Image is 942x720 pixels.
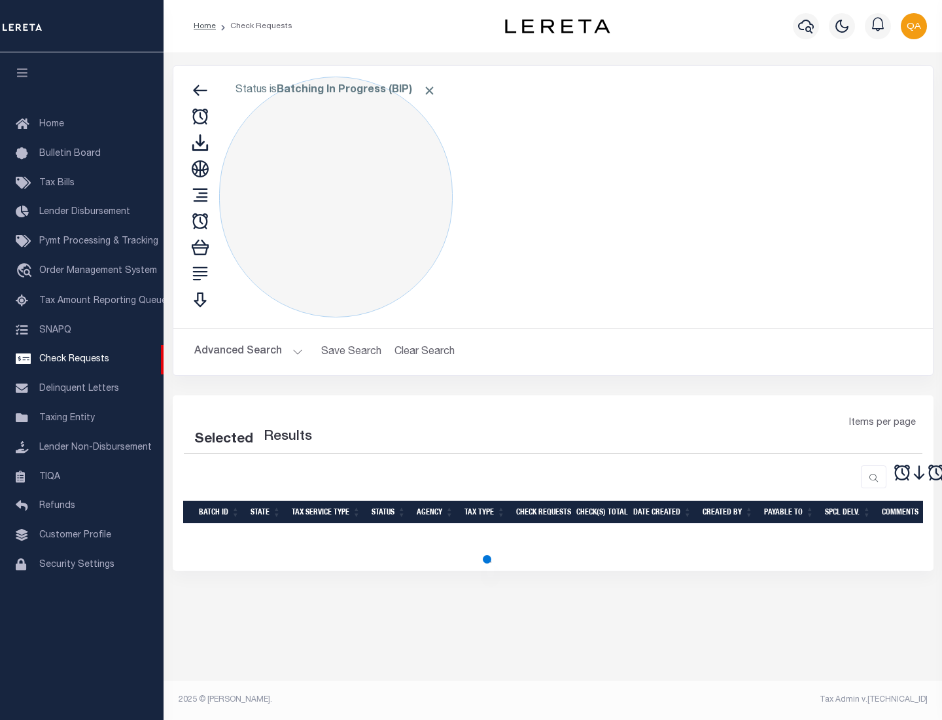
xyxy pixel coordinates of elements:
[901,13,927,39] img: svg+xml;base64,PHN2ZyB4bWxucz0iaHR0cDovL3d3dy53My5vcmcvMjAwMC9zdmciIHBvaW50ZXItZXZlbnRzPSJub25lIi...
[411,501,459,524] th: Agency
[39,297,167,306] span: Tax Amount Reporting Queue
[697,501,759,524] th: Created By
[39,501,75,511] span: Refunds
[39,443,152,452] span: Lender Non-Disbursement
[459,501,511,524] th: Tax Type
[505,19,610,33] img: logo-dark.svg
[16,263,37,280] i: travel_explore
[39,560,114,569] span: Security Settings
[216,20,292,32] li: Check Requests
[511,501,571,524] th: Check Requests
[287,501,366,524] th: Tax Service Type
[366,501,411,524] th: Status
[313,339,389,365] button: Save Search
[39,120,64,129] span: Home
[219,77,453,317] div: Click to Edit
[820,501,877,524] th: Spcl Delv.
[39,384,119,393] span: Delinquent Letters
[39,237,158,246] span: Pymt Processing & Tracking
[39,414,95,423] span: Taxing Entity
[245,501,287,524] th: State
[39,266,157,276] span: Order Management System
[39,325,71,334] span: SNAPQ
[169,694,553,706] div: 2025 © [PERSON_NAME].
[194,429,253,450] div: Selected
[628,501,697,524] th: Date Created
[39,531,111,540] span: Customer Profile
[39,149,101,158] span: Bulletin Board
[877,501,935,524] th: Comments
[571,501,628,524] th: Check(s) Total
[759,501,820,524] th: Payable To
[39,472,60,481] span: TIQA
[39,207,130,217] span: Lender Disbursement
[39,355,109,364] span: Check Requests
[277,85,436,96] b: Batching In Progress (BIP)
[423,84,436,98] span: Click to Remove
[39,179,75,188] span: Tax Bills
[194,22,216,30] a: Home
[194,501,245,524] th: Batch Id
[264,427,312,448] label: Results
[389,339,461,365] button: Clear Search
[194,339,303,365] button: Advanced Search
[849,416,916,431] span: Items per page
[563,694,928,706] div: Tax Admin v.[TECHNICAL_ID]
